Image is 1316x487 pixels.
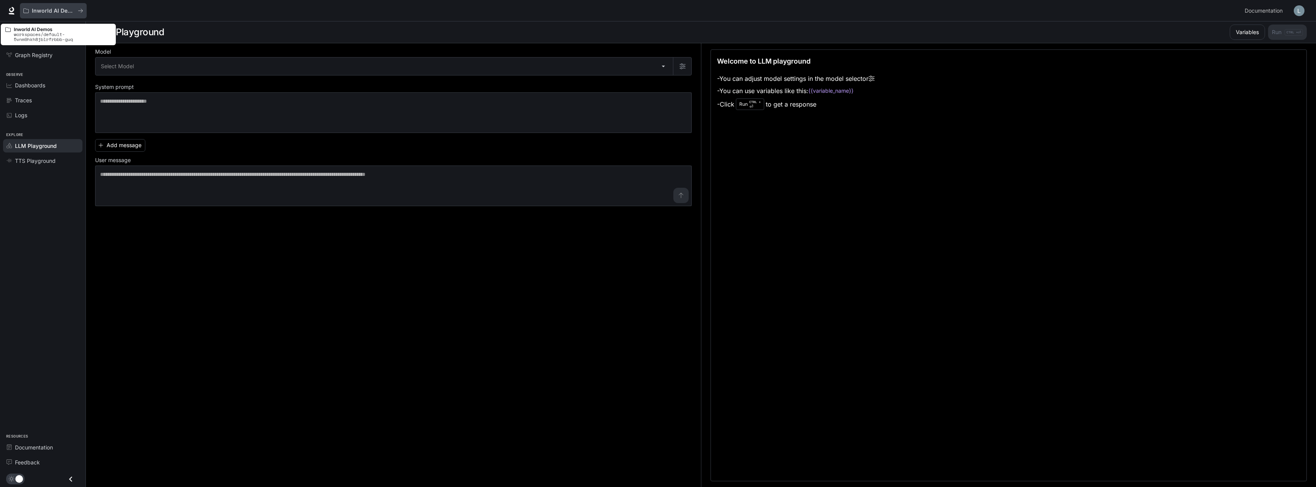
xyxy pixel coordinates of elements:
[15,111,27,119] span: Logs
[32,8,75,14] p: Inworld AI Demos
[3,93,82,107] a: Traces
[3,79,82,92] a: Dashboards
[749,100,761,109] p: ⏎
[3,139,82,152] a: LLM Playground
[15,458,40,466] span: Feedback
[95,57,673,75] div: Select Model
[95,84,134,90] p: System prompt
[101,62,134,70] span: Select Model
[749,100,761,104] p: CTRL +
[1242,3,1288,18] a: Documentation
[1294,5,1304,16] img: User avatar
[15,142,57,150] span: LLM Playground
[95,139,145,152] button: Add message
[717,56,811,66] p: Welcome to LLM playground
[15,96,32,104] span: Traces
[20,3,87,18] button: All workspaces
[3,48,82,62] a: Graph Registry
[3,154,82,167] a: TTS Playground
[717,97,875,112] li: - Click to get a response
[736,98,764,110] div: Run
[1291,3,1307,18] button: User avatar
[808,87,854,95] code: {{variable_name}}
[1230,25,1265,40] button: Variables
[95,25,164,40] h1: LLM Playground
[15,474,23,483] span: Dark mode toggle
[717,85,875,97] li: - You can use variables like this:
[1245,6,1283,16] span: Documentation
[3,441,82,454] a: Documentation
[3,456,82,469] a: Feedback
[95,49,111,54] p: Model
[15,81,45,89] span: Dashboards
[15,51,53,59] span: Graph Registry
[14,32,111,42] p: workspaces/default-5vnm9hkh8jblrfrbbb-guq
[3,108,82,122] a: Logs
[15,157,56,165] span: TTS Playground
[95,157,131,163] p: User message
[62,471,79,487] button: Close drawer
[15,443,53,451] span: Documentation
[717,72,875,85] li: - You can adjust model settings in the model selector
[14,27,111,32] p: Inworld AI Demos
